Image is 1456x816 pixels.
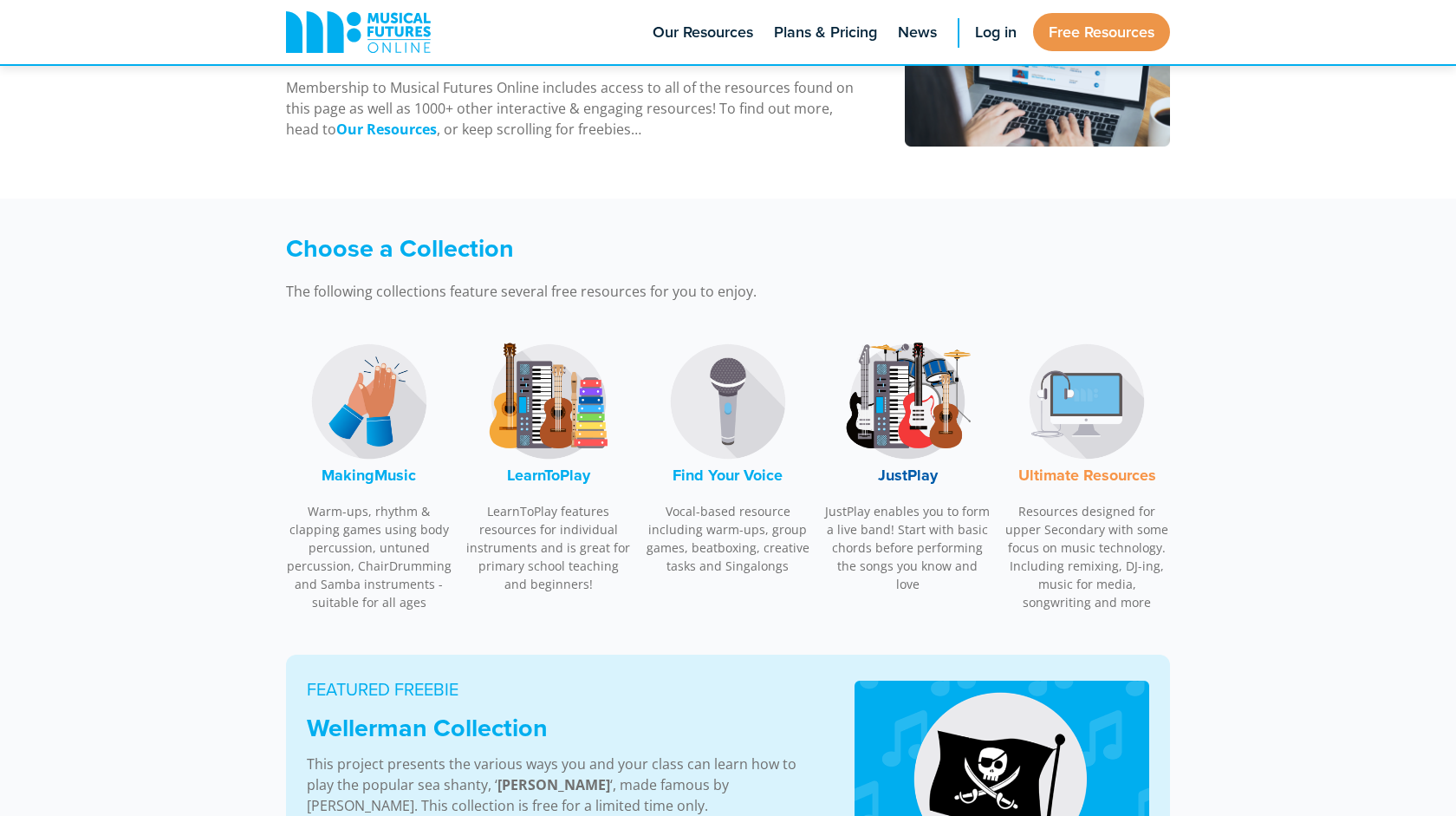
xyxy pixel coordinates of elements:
[1022,336,1152,467] img: Music Technology Logo
[497,775,610,794] strong: [PERSON_NAME]
[286,281,962,302] p: The following collections feature several free resources for you to enjoy.
[645,502,811,575] p: Vocal-based resource including warm-ups, group games, beatboxing, creative tasks and Singalongs
[286,233,962,264] h3: Choose a Collection
[307,754,812,816] p: This project presents the various ways you and your class can learn how to play the popular sea s...
[307,676,812,702] p: FEATURED FREEBIE
[1004,502,1170,611] p: Resources designed for upper Secondary with some focus on music technology. Including remixing, D...
[673,464,783,486] font: Find Your Voice
[824,328,991,603] a: JustPlay LogoJustPlay JustPlay enables you to form a live band! Start with basic chords before pe...
[286,502,452,611] p: Warm-ups, rhythm & clapping games using body percussion, untuned percussion, ChairDrumming and Sa...
[898,21,937,44] span: News
[824,502,991,593] p: JustPlay enables you to form a live band! Start with basic chords before performing the songs you...
[484,336,614,467] img: LearnToPlay Logo
[286,328,452,621] a: MakingMusic LogoMakingMusic Warm-ups, rhythm & clapping games using body percussion, untuned perc...
[975,21,1017,44] span: Log in
[774,21,877,44] span: Plans & Pricing
[1018,464,1156,486] font: Ultimate Resources
[465,502,632,593] p: LearnToPlay features resources for individual instruments and is great for primary school teachin...
[653,21,753,44] span: Our Resources
[304,336,434,467] img: MakingMusic Logo
[307,709,548,746] strong: Wellerman Collection
[842,336,972,467] img: JustPlay Logo
[286,77,861,140] p: Membership to Musical Futures Online includes access to all of the resources found on this page a...
[1033,13,1170,51] a: Free Resources
[878,464,938,486] font: JustPlay
[507,464,590,486] font: LearnToPlay
[322,464,416,486] font: MakingMusic
[1004,328,1170,621] a: Music Technology LogoUltimate Resources Resources designed for upper Secondary with some focus on...
[336,120,437,140] a: Our Resources
[645,328,811,584] a: Find Your Voice LogoFind Your Voice Vocal-based resource including warm-ups, group games, beatbox...
[663,336,793,467] img: Find Your Voice Logo
[465,328,632,603] a: LearnToPlay LogoLearnToPlay LearnToPlay features resources for individual instruments and is grea...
